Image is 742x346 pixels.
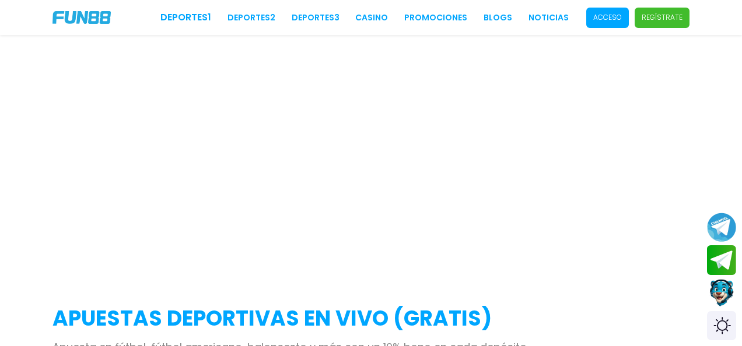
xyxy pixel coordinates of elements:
a: CASINO [355,12,388,24]
div: Switch theme [707,311,736,340]
button: Contact customer service [707,278,736,308]
a: Deportes3 [292,12,339,24]
a: NOTICIAS [528,12,569,24]
a: Deportes1 [160,10,211,24]
a: Deportes2 [228,12,275,24]
img: Company Logo [52,11,111,24]
button: Join telegram [707,245,736,276]
button: Join telegram channel [707,212,736,242]
a: Promociones [404,12,467,24]
p: Regístrate [642,12,682,23]
a: BLOGS [484,12,512,24]
h2: APUESTAS DEPORTIVAS EN VIVO (gratis) [52,303,689,334]
p: Acceso [593,12,622,23]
